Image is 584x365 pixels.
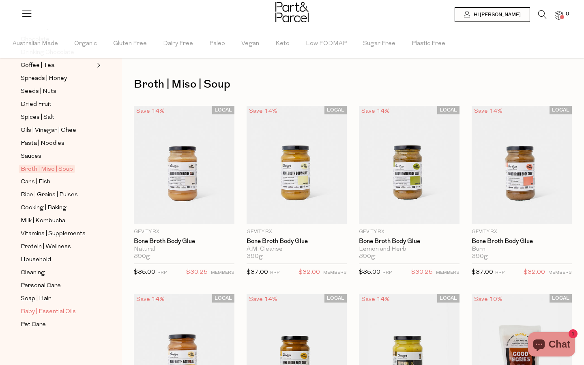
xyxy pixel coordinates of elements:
[472,106,505,117] div: Save 14%
[472,246,572,253] div: Burn
[212,294,234,303] span: LOCAL
[472,106,572,224] img: Bone Broth Body Glue
[382,271,392,275] small: RRP
[21,229,94,239] a: Vitamins | Supplements
[74,30,97,58] span: Organic
[359,246,459,253] div: Lemon and Herb
[270,271,279,275] small: RRP
[212,106,234,114] span: LOCAL
[298,267,320,278] span: $32.00
[21,125,94,135] a: Oils | Vinegar | Ghee
[21,229,86,239] span: Vitamins | Supplements
[13,30,58,58] span: Australian Made
[21,113,54,122] span: Spices | Salt
[21,320,94,330] a: Pet Care
[363,30,395,58] span: Sugar Free
[436,271,459,275] small: MEMBERS
[21,87,56,97] span: Seeds | Nuts
[472,228,572,236] p: Gevity RX
[21,203,67,213] span: Cooking | Baking
[21,61,54,71] span: Coffee | Tea
[186,267,208,278] span: $30.25
[21,255,51,265] span: Household
[359,106,459,224] img: Bone Broth Body Glue
[163,30,193,58] span: Dairy Free
[359,238,459,245] a: Bone Broth Body Glue
[21,255,94,265] a: Household
[21,242,94,252] a: Protein | Wellness
[95,60,101,70] button: Expand/Collapse Coffee | Tea
[21,268,94,278] a: Cleaning
[21,100,52,109] span: Dried Fruit
[21,294,94,304] a: Soap | Hair
[247,253,263,260] span: 390g
[472,238,572,245] a: Bone Broth Body Glue
[134,253,150,260] span: 390g
[241,30,259,58] span: Vegan
[134,269,155,275] span: $35.00
[21,268,45,278] span: Cleaning
[526,332,578,359] inbox-online-store-chat: Shopify online store chat
[472,294,505,305] div: Save 10%
[134,106,167,117] div: Save 14%
[21,60,94,71] a: Coffee | Tea
[564,11,571,18] span: 0
[157,271,167,275] small: RRP
[275,30,290,58] span: Keto
[247,238,347,245] a: Bone Broth Body Glue
[21,216,94,226] a: Milk | Kombucha
[21,281,61,291] span: Personal Care
[548,271,572,275] small: MEMBERS
[134,246,234,253] div: Natural
[412,30,445,58] span: Plastic Free
[455,7,530,22] a: Hi [PERSON_NAME]
[21,203,94,213] a: Cooking | Baking
[21,152,41,161] span: Sauces
[21,281,94,291] a: Personal Care
[359,269,380,275] span: $35.00
[247,246,347,253] div: A.M. Cleanse
[211,271,234,275] small: MEMBERS
[21,86,94,97] a: Seeds | Nuts
[21,177,94,187] a: Cans | Fish
[21,164,94,174] a: Broth | Miso | Soup
[21,73,94,84] a: Spreads | Honey
[247,294,280,305] div: Save 14%
[550,106,572,114] span: LOCAL
[21,242,71,252] span: Protein | Wellness
[113,30,147,58] span: Gluten Free
[21,216,65,226] span: Milk | Kombucha
[21,112,94,122] a: Spices | Salt
[134,294,167,305] div: Save 14%
[472,253,488,260] span: 390g
[21,139,64,148] span: Pasta | Noodles
[324,106,347,114] span: LOCAL
[437,294,459,303] span: LOCAL
[209,30,225,58] span: Paleo
[21,307,76,317] span: Baby | Essential Oils
[21,99,94,109] a: Dried Fruit
[21,151,94,161] a: Sauces
[275,2,309,22] img: Part&Parcel
[247,106,347,224] img: Bone Broth Body Glue
[134,228,234,236] p: Gevity RX
[306,30,347,58] span: Low FODMAP
[134,106,234,224] img: Bone Broth Body Glue
[134,238,234,245] a: Bone Broth Body Glue
[21,307,94,317] a: Baby | Essential Oils
[495,271,505,275] small: RRP
[247,106,280,117] div: Save 14%
[359,253,375,260] span: 390g
[134,75,572,94] h1: Broth | Miso | Soup
[21,177,50,187] span: Cans | Fish
[247,228,347,236] p: Gevity RX
[21,74,67,84] span: Spreads | Honey
[247,269,268,275] span: $37.00
[555,11,563,19] a: 0
[524,267,545,278] span: $32.00
[411,267,433,278] span: $30.25
[21,190,78,200] span: Rice | Grains | Pulses
[359,106,392,117] div: Save 14%
[21,126,76,135] span: Oils | Vinegar | Ghee
[21,294,51,304] span: Soap | Hair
